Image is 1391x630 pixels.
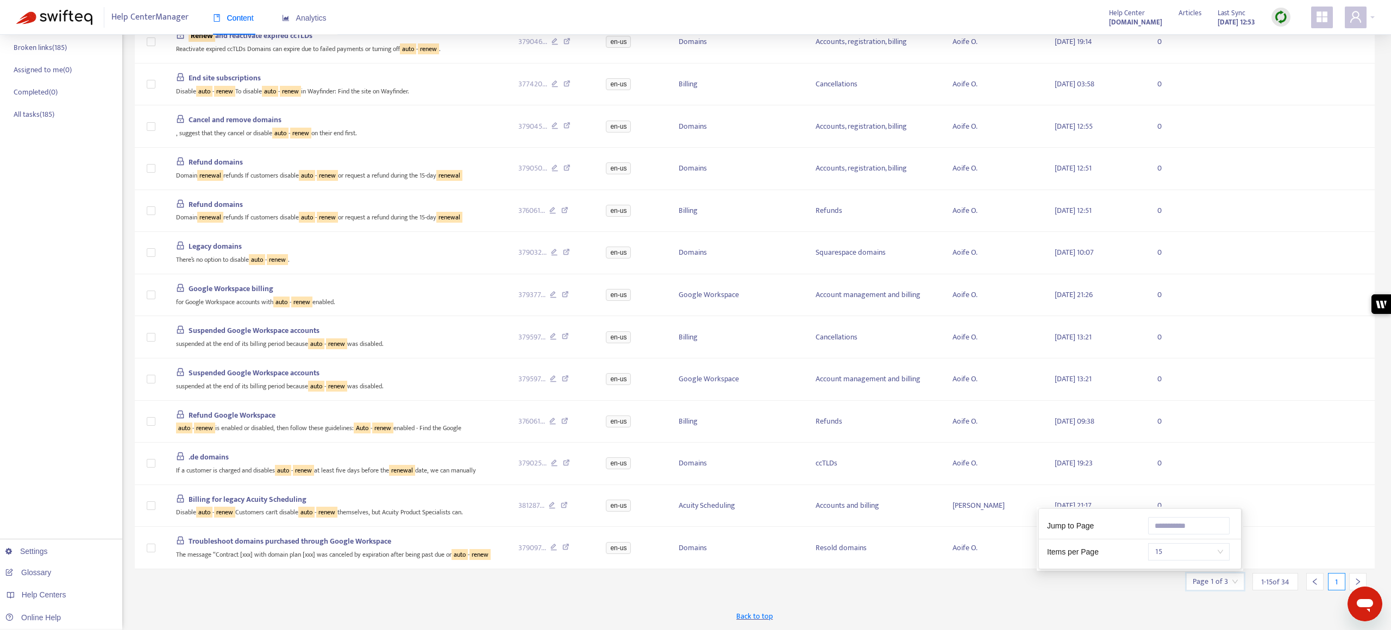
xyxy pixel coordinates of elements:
[670,401,807,443] td: Billing
[291,297,312,307] sqkw: renew
[944,443,1047,485] td: Aoife O.
[1328,573,1345,590] div: 1
[214,86,235,97] sqkw: renew
[1149,274,1204,317] td: 0
[176,410,185,419] span: lock
[1055,373,1092,385] span: [DATE] 13:21
[194,423,215,433] sqkw: renew
[14,109,54,120] p: All tasks ( 185 )
[518,331,546,343] span: 379597 ...
[1055,457,1093,469] span: [DATE] 19:23
[944,190,1047,232] td: Aoife O.
[316,507,337,518] sqkw: renew
[389,465,415,476] sqkw: renewal
[807,401,944,443] td: Refunds
[176,84,501,97] div: Disable - To disable - in Wayfinder: Find the site on Wayfinder.
[670,527,807,569] td: Domains
[518,121,547,133] span: 379045 ...
[1149,358,1204,401] td: 0
[299,170,315,181] sqkw: auto
[944,105,1047,148] td: Aoife O.
[176,73,185,81] span: lock
[944,527,1047,569] td: Aoife O.
[1149,64,1204,106] td: 0
[196,507,212,518] sqkw: auto
[189,367,319,379] span: Suspended Google Workspace accounts
[298,507,315,518] sqkw: auto
[606,78,631,90] span: en-us
[176,325,185,334] span: lock
[1354,578,1362,585] span: right
[1047,521,1094,530] span: Jump to Page
[606,289,631,301] span: en-us
[1149,148,1204,190] td: 0
[518,457,547,469] span: 379025 ...
[670,21,807,64] td: Domains
[606,331,631,343] span: en-us
[262,86,278,97] sqkw: auto
[944,232,1047,274] td: Aoife O.
[807,64,944,106] td: Cancellations
[807,316,944,358] td: Cancellations
[807,21,944,64] td: Accounts, registration, billing
[1149,485,1204,527] td: 0
[189,240,242,253] span: Legacy domains
[606,542,631,554] span: en-us
[1055,35,1092,48] span: [DATE] 19:14
[944,485,1047,527] td: [PERSON_NAME]
[1149,316,1204,358] td: 0
[176,283,185,292] span: lock
[189,324,319,337] span: Suspended Google Workspace accounts
[5,547,48,556] a: Settings
[670,105,807,148] td: Domains
[189,451,229,463] span: .de domains
[606,457,631,469] span: en-us
[1348,587,1382,621] iframe: Button to launch messaging window
[670,232,807,274] td: Domains
[1109,16,1162,28] strong: [DOMAIN_NAME]
[22,590,66,599] span: Help Centers
[189,29,312,42] span: and reactivate expired ccTLDs
[670,485,807,527] td: Acuity Scheduling
[1149,232,1204,274] td: 0
[176,423,192,433] sqkw: auto
[267,254,288,265] sqkw: renew
[944,316,1047,358] td: Aoife O.
[944,21,1047,64] td: Aoife O.
[213,14,221,22] span: book
[518,205,545,217] span: 376061 ...
[176,494,185,503] span: lock
[326,338,347,349] sqkw: renew
[944,148,1047,190] td: Aoife O.
[176,241,185,250] span: lock
[1149,190,1204,232] td: 0
[1155,544,1223,560] span: 15
[290,128,311,138] sqkw: renew
[606,415,631,427] span: en-us
[606,500,631,512] span: en-us
[1218,7,1245,19] span: Last Sync
[606,373,631,385] span: en-us
[176,168,501,181] div: Domain refunds If customers disable - or request a refund during the 15-day
[14,64,72,75] p: Assigned to me ( 0 )
[452,549,468,560] sqkw: auto
[1149,443,1204,485] td: 0
[518,542,546,554] span: 379097 ...
[176,42,501,54] div: Reactivate expired ccTLDs Domains can expire due to failed payments or turning off - .
[1315,10,1329,23] span: appstore
[176,253,501,265] div: There’s no option to disable - .
[436,170,462,181] sqkw: renewal
[518,36,547,48] span: 379046 ...
[1274,10,1288,24] img: sync.dc5367851b00ba804db3.png
[1349,10,1362,23] span: user
[282,14,327,22] span: Analytics
[807,358,944,401] td: Account management and billing
[518,373,546,385] span: 379597 ...
[111,7,189,28] span: Help Center Manager
[606,162,631,174] span: en-us
[518,415,545,427] span: 376061 ...
[1311,578,1319,585] span: left
[807,232,944,274] td: Squarespace domains
[299,212,315,223] sqkw: auto
[176,463,501,476] div: If a customer is charged and disables - at least five days before the date, we can manually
